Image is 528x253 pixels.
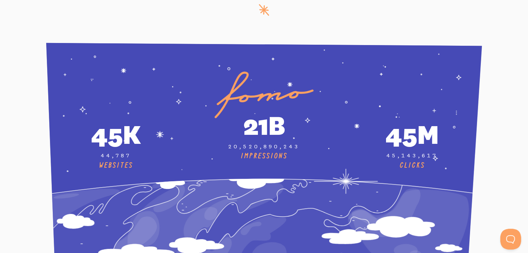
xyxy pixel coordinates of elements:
div: Websites [46,161,186,170]
iframe: Help Scout Beacon - Open [500,229,521,250]
div: 45m [342,117,482,152]
div: Impressions [194,152,334,161]
div: 21b [194,108,334,143]
div: 44,787 [46,152,186,159]
div: 45,143,617 [342,152,482,159]
div: 45k [46,117,186,152]
div: 20,520,890,243 [194,143,334,150]
div: Clicks [342,161,482,170]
